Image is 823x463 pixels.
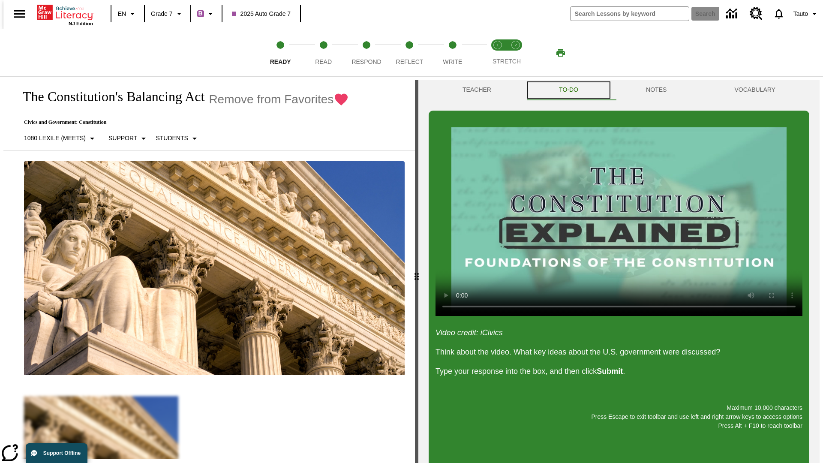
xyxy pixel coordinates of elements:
[298,29,348,76] button: Read step 2 of 5
[3,7,125,15] body: Maximum 10,000 characters Press Escape to exit toolbar and use left and right arrow keys to acces...
[43,450,81,456] span: Support Offline
[315,58,332,65] span: Read
[547,45,574,60] button: Print
[485,29,510,76] button: Stretch Read step 1 of 2
[156,134,188,143] p: Students
[232,9,291,18] span: 2025 Auto Grade 7
[255,29,305,76] button: Ready step 1 of 5
[525,80,612,100] button: TO-DO
[436,328,503,337] em: Video credit: iCivics
[26,443,87,463] button: Support Offline
[612,80,700,100] button: NOTES
[24,134,86,143] p: 1080 Lexile (Meets)
[429,80,525,100] button: Teacher
[436,412,802,421] p: Press Escape to exit toolbar and use left and right arrow keys to access options
[147,6,188,21] button: Grade: Grade 7, Select a grade
[14,89,204,105] h1: The Constitution's Balancing Act
[24,161,405,376] img: The U.S. Supreme Court Building displays the phrase, "Equal Justice Under Law."
[198,8,203,19] span: B
[270,58,291,65] span: Ready
[151,9,173,18] span: Grade 7
[428,29,478,76] button: Write step 5 of 5
[443,58,462,65] span: Write
[793,9,808,18] span: Tauto
[436,346,802,358] p: Think about the video. What key ideas about the U.S. government were discussed?
[571,7,689,21] input: search field
[436,366,802,377] p: Type your response into the box, and then click .
[209,93,333,106] span: Remove from Favorites
[7,1,32,27] button: Open side menu
[721,2,745,26] a: Data Center
[493,58,521,65] span: STRETCH
[514,43,517,47] text: 2
[745,2,768,25] a: Resource Center, Will open in new tab
[351,58,381,65] span: Respond
[597,367,623,376] strong: Submit
[209,92,349,107] button: Remove from Favorites - The Constitution's Balancing Act
[114,6,141,21] button: Language: EN, Select a language
[496,43,499,47] text: 1
[342,29,391,76] button: Respond step 3 of 5
[700,80,809,100] button: VOCABULARY
[152,131,203,146] button: Select Student
[396,58,424,65] span: Reflect
[194,6,219,21] button: Boost Class color is purple. Change class color
[429,80,809,100] div: Instructional Panel Tabs
[105,131,152,146] button: Scaffolds, Support
[418,80,820,463] div: activity
[384,29,434,76] button: Reflect step 4 of 5
[503,29,528,76] button: Stretch Respond step 2 of 2
[768,3,790,25] a: Notifications
[69,21,93,26] span: NJ Edition
[118,9,126,18] span: EN
[436,403,802,412] p: Maximum 10,000 characters
[436,421,802,430] p: Press Alt + F10 to reach toolbar
[14,119,349,126] p: Civics and Government: Constitution
[3,80,415,459] div: reading
[790,6,823,21] button: Profile/Settings
[108,134,137,143] p: Support
[21,131,101,146] button: Select Lexile, 1080 Lexile (Meets)
[415,80,418,463] div: Press Enter or Spacebar and then press right and left arrow keys to move the slider
[37,3,93,26] div: Home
